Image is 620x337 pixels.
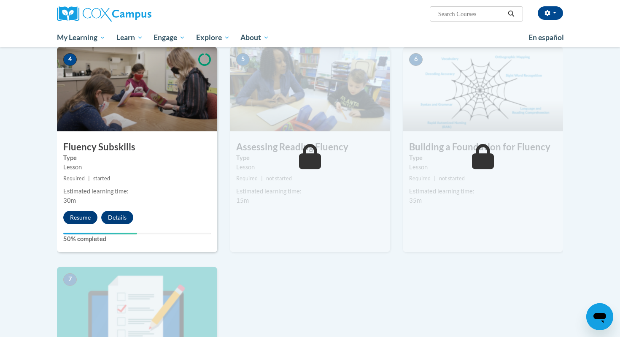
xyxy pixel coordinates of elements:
span: | [434,175,436,182]
span: Learn [116,33,143,43]
span: 35m [409,197,422,204]
button: Details [101,211,133,224]
a: Learn [111,28,148,47]
label: Type [63,153,211,163]
label: 50% completed [63,234,211,244]
label: Type [236,153,384,163]
div: Estimated learning time: [409,187,557,196]
span: About [240,33,269,43]
div: Lesson [409,163,557,172]
img: Cox Campus [57,6,151,22]
h3: Building a Foundation for Fluency [403,141,563,154]
span: 30m [63,197,76,204]
span: 4 [63,53,77,66]
a: Cox Campus [57,6,217,22]
span: Engage [154,33,185,43]
span: Required [236,175,258,182]
iframe: Button to launch messaging window [586,303,613,330]
img: Course Image [230,47,390,131]
button: Search [505,9,518,19]
a: Engage [148,28,191,47]
span: My Learning [57,33,105,43]
span: Required [409,175,431,182]
img: Course Image [403,47,563,131]
div: Estimated learning time: [63,187,211,196]
span: 5 [236,53,250,66]
div: Estimated learning time: [236,187,384,196]
span: | [88,175,90,182]
span: 7 [63,273,77,286]
label: Type [409,153,557,163]
button: Account Settings [538,6,563,20]
div: Lesson [236,163,384,172]
div: Your progress [63,233,137,234]
span: not started [439,175,465,182]
div: Lesson [63,163,211,172]
span: | [261,175,263,182]
span: 6 [409,53,423,66]
span: 15m [236,197,249,204]
a: En español [523,29,569,46]
span: Explore [196,33,230,43]
h3: Assessing Reading Fluency [230,141,390,154]
button: Resume [63,211,97,224]
span: Required [63,175,85,182]
span: En español [528,33,564,42]
a: My Learning [51,28,111,47]
div: Main menu [44,28,576,47]
span: started [93,175,110,182]
a: About [235,28,275,47]
span: not started [266,175,292,182]
h3: Fluency Subskills [57,141,217,154]
a: Explore [191,28,235,47]
input: Search Courses [437,9,505,19]
img: Course Image [57,47,217,131]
